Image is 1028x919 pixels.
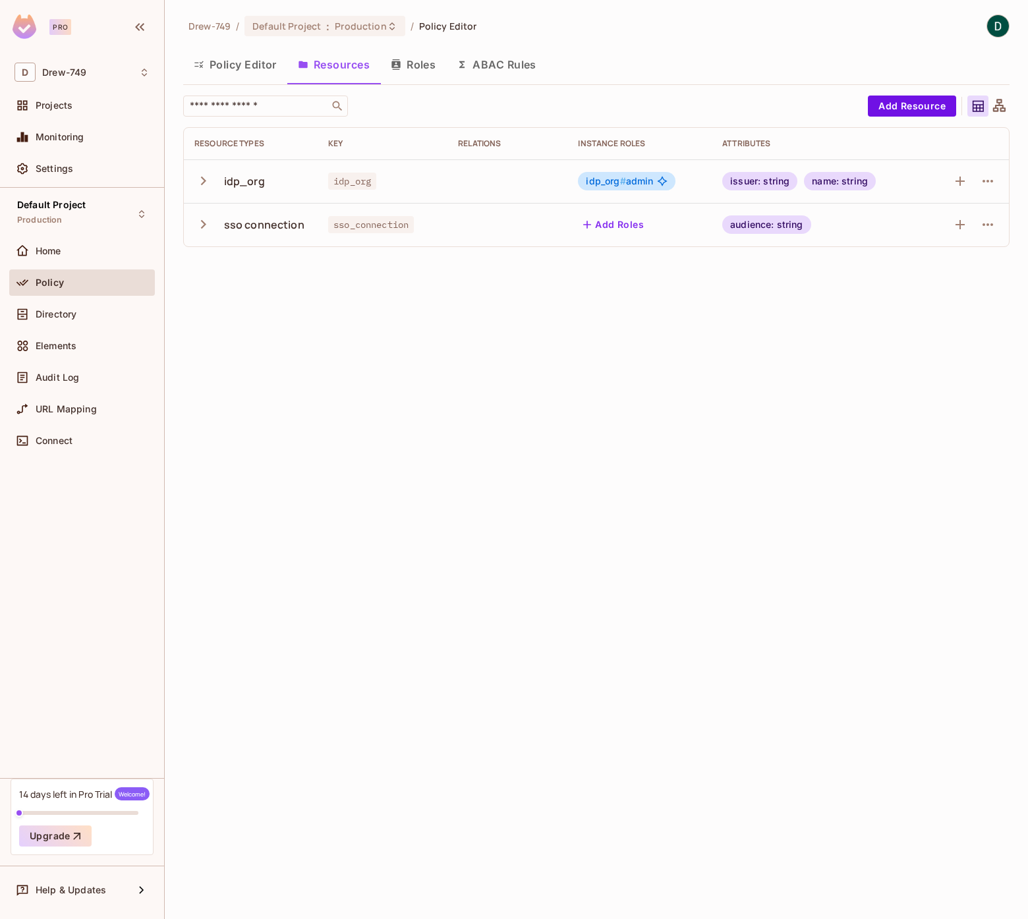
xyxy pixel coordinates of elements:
span: URL Mapping [36,404,97,414]
span: sso_connection [328,216,414,233]
span: Default Project [252,20,321,32]
li: / [411,20,414,32]
span: the active workspace [188,20,231,32]
span: Default Project [17,200,86,210]
span: Settings [36,163,73,174]
div: audience: string [722,215,811,234]
span: Elements [36,341,76,351]
div: sso connection [224,217,304,232]
div: idp_org [224,174,265,188]
div: Pro [49,19,71,35]
button: Add Resource [868,96,956,117]
img: Drew Chibib [987,15,1009,37]
span: Connect [36,435,72,446]
span: Welcome! [115,787,150,800]
div: 14 days left in Pro Trial [19,787,150,800]
div: Relations [458,138,557,149]
span: Policy [36,277,64,288]
span: # [620,175,626,186]
button: Roles [380,48,446,81]
div: Attributes [722,138,913,149]
div: Resource Types [194,138,307,149]
button: Policy Editor [183,48,287,81]
span: Monitoring [36,132,84,142]
button: Add Roles [578,214,649,235]
div: issuer: string [722,172,797,190]
span: Directory [36,309,76,320]
span: Audit Log [36,372,79,383]
div: Instance roles [578,138,701,149]
button: ABAC Rules [446,48,547,81]
span: Policy Editor [419,20,477,32]
span: admin [586,176,653,186]
span: Production [335,20,386,32]
span: : [326,21,330,32]
span: Projects [36,100,72,111]
button: Resources [287,48,380,81]
span: Help & Updates [36,885,106,895]
li: / [236,20,239,32]
div: Key [328,138,437,149]
span: Home [36,246,61,256]
span: idp_org [328,173,376,190]
span: idp_org [586,175,625,186]
div: name: string [804,172,876,190]
img: SReyMgAAAABJRU5ErkJggg== [13,14,36,39]
span: Workspace: Drew-749 [42,67,86,78]
span: D [14,63,36,82]
button: Upgrade [19,825,92,847]
span: Production [17,215,63,225]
